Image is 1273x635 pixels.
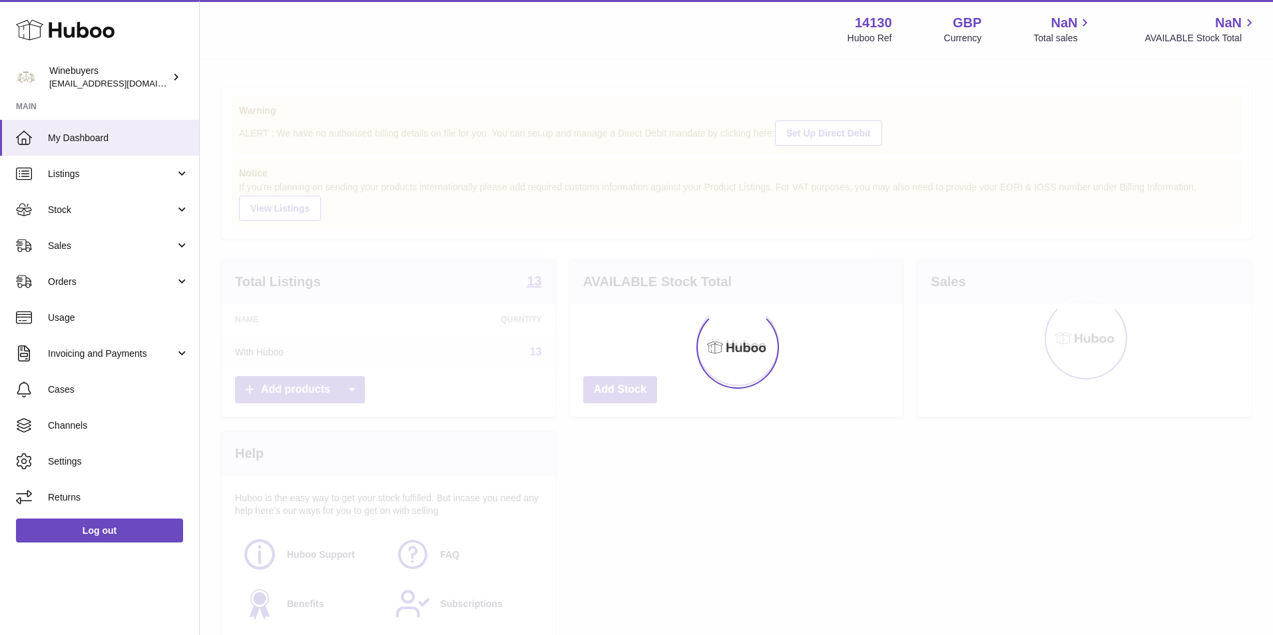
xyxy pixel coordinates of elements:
a: Log out [16,519,183,542]
span: Usage [48,312,189,324]
span: My Dashboard [48,132,189,144]
span: Invoicing and Payments [48,347,175,360]
span: Cases [48,383,189,396]
strong: 14130 [855,14,892,32]
span: Stock [48,204,175,216]
span: Settings [48,455,189,468]
span: Sales [48,240,175,252]
span: Total sales [1033,32,1093,45]
img: internalAdmin-14130@internal.huboo.com [16,67,36,87]
span: Returns [48,491,189,504]
span: Channels [48,419,189,432]
span: NaN [1215,14,1242,32]
div: Huboo Ref [848,32,892,45]
div: Winebuyers [49,65,169,90]
strong: GBP [953,14,981,32]
a: NaN AVAILABLE Stock Total [1145,14,1257,45]
span: [EMAIL_ADDRESS][DOMAIN_NAME] [49,78,196,89]
a: NaN Total sales [1033,14,1093,45]
div: Currency [944,32,982,45]
span: AVAILABLE Stock Total [1145,32,1257,45]
span: NaN [1051,14,1077,32]
span: Orders [48,276,175,288]
span: Listings [48,168,175,180]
